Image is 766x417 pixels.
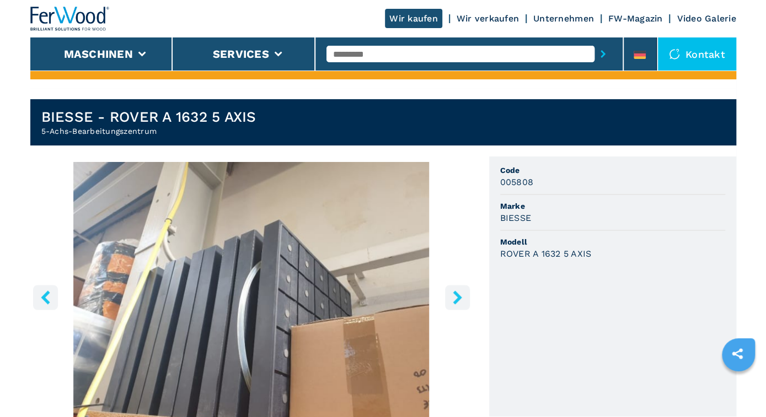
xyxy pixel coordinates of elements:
a: Video Galerie [677,13,736,24]
span: Modell [500,236,725,247]
h1: BIESSE - ROVER A 1632 5 AXIS [41,108,256,126]
h2: 5-Achs-Bearbeitungszentrum [41,126,256,137]
h3: ROVER A 1632 5 AXIS [500,247,592,260]
a: Wir kaufen [385,9,442,28]
a: Unternehmen [533,13,594,24]
span: Code [500,165,725,176]
img: Kontakt [669,48,680,59]
button: right-button [445,285,470,310]
a: FW-Magazin [608,13,663,24]
span: Marke [500,201,725,212]
button: left-button [33,285,58,310]
h3: BIESSE [500,212,532,224]
h3: 005808 [500,176,534,188]
button: Maschinen [64,47,133,61]
img: Ferwood [30,7,110,31]
button: Services [213,47,269,61]
a: Wir verkaufen [457,13,519,24]
button: submit-button [594,41,612,67]
a: sharethis [724,340,751,367]
div: Kontakt [658,37,736,71]
iframe: Chat [719,367,758,409]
